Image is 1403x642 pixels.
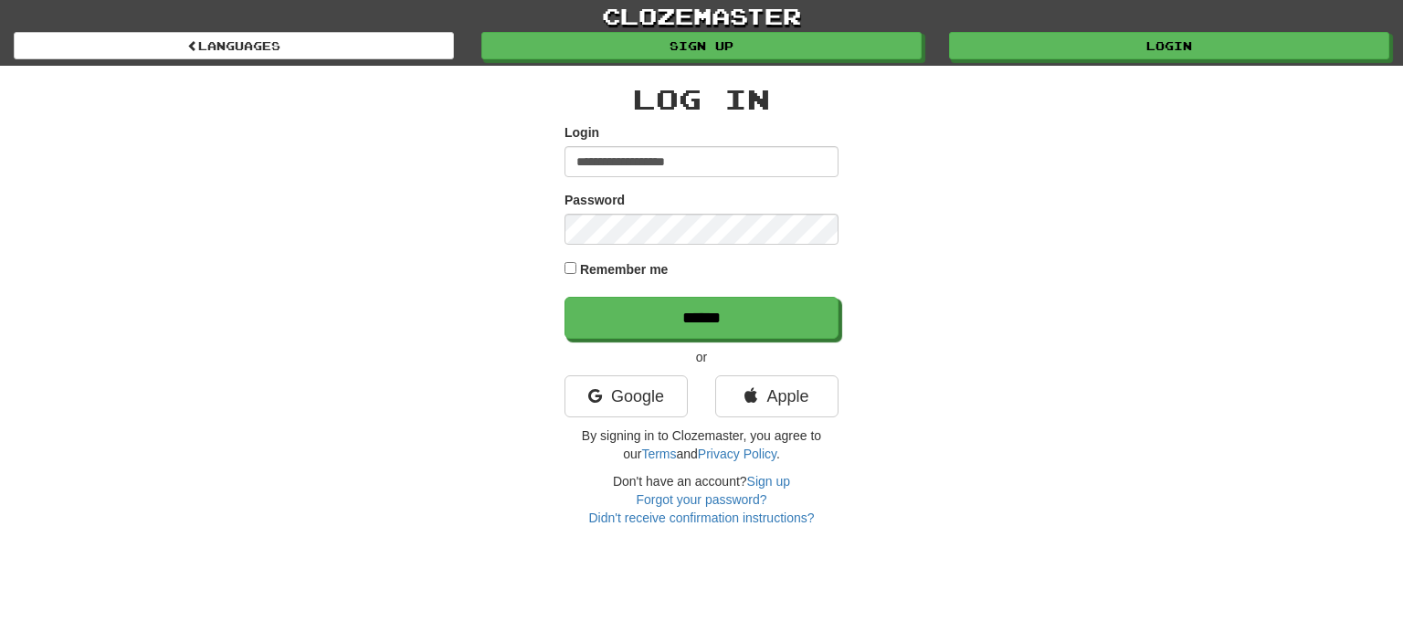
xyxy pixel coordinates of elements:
[564,191,625,209] label: Password
[636,492,766,507] a: Forgot your password?
[641,447,676,461] a: Terms
[747,474,790,489] a: Sign up
[715,375,839,417] a: Apple
[564,84,839,114] h2: Log In
[949,32,1389,59] a: Login
[698,447,776,461] a: Privacy Policy
[14,32,454,59] a: Languages
[564,375,688,417] a: Google
[481,32,922,59] a: Sign up
[580,260,669,279] label: Remember me
[588,510,814,525] a: Didn't receive confirmation instructions?
[564,123,599,142] label: Login
[564,348,839,366] p: or
[564,426,839,463] p: By signing in to Clozemaster, you agree to our and .
[564,472,839,527] div: Don't have an account?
